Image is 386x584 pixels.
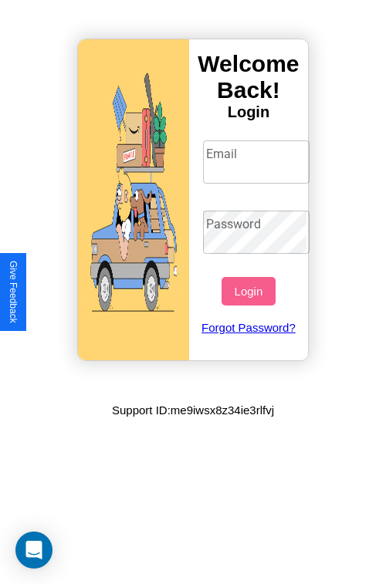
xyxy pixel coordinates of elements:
[195,306,303,349] a: Forgot Password?
[189,103,308,121] h4: Login
[189,51,308,103] h3: Welcome Back!
[8,261,19,323] div: Give Feedback
[15,532,52,569] div: Open Intercom Messenger
[78,39,189,360] img: gif
[112,400,274,420] p: Support ID: me9iwsx8z34ie3rlfvj
[222,277,275,306] button: Login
